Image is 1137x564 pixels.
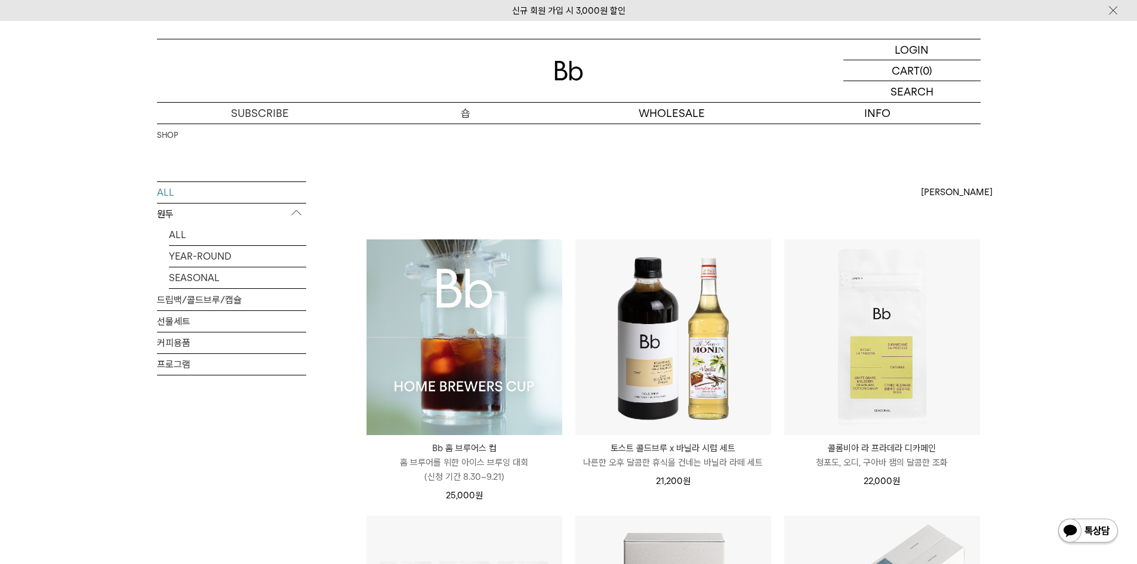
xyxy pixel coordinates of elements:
[157,332,306,353] a: 커피용품
[169,246,306,267] a: YEAR-ROUND
[512,5,625,16] a: 신규 회원 가입 시 3,000원 할인
[892,476,900,486] span: 원
[363,103,569,124] a: 숍
[784,441,980,455] p: 콜롬비아 라 프라데라 디카페인
[575,441,771,455] p: 토스트 콜드브루 x 바닐라 시럽 세트
[843,39,981,60] a: LOGIN
[446,490,483,501] span: 25,000
[366,441,562,484] a: Bb 홈 브루어스 컵 홈 브루어를 위한 아이스 브루잉 대회(신청 기간 8.30~9.21)
[366,441,562,455] p: Bb 홈 브루어스 컵
[895,39,929,60] p: LOGIN
[784,455,980,470] p: 청포도, 오디, 구아바 잼의 달콤한 조화
[157,289,306,310] a: 드립백/콜드브루/캡슐
[554,61,583,81] img: 로고
[656,476,691,486] span: 21,200
[157,103,363,124] a: SUBSCRIBE
[157,130,178,141] a: SHOP
[169,224,306,245] a: ALL
[569,103,775,124] p: WHOLESALE
[843,60,981,81] a: CART (0)
[920,60,932,81] p: (0)
[683,476,691,486] span: 원
[157,354,306,375] a: 프로그램
[784,239,980,435] img: 콜롬비아 라 프라데라 디카페인
[575,441,771,470] a: 토스트 콜드브루 x 바닐라 시럽 세트 나른한 오후 달콤한 휴식을 건네는 바닐라 라떼 세트
[775,103,981,124] p: INFO
[575,455,771,470] p: 나른한 오후 달콤한 휴식을 건네는 바닐라 라떼 세트
[366,239,562,435] img: Bb 홈 브루어스 컵
[575,239,771,435] img: 토스트 콜드브루 x 바닐라 시럽 세트
[1057,517,1119,546] img: 카카오톡 채널 1:1 채팅 버튼
[157,204,306,225] p: 원두
[366,455,562,484] p: 홈 브루어를 위한 아이스 브루잉 대회 (신청 기간 8.30~9.21)
[892,60,920,81] p: CART
[169,267,306,288] a: SEASONAL
[363,124,569,144] a: 원두
[157,311,306,332] a: 선물세트
[864,476,900,486] span: 22,000
[921,185,993,199] span: [PERSON_NAME]
[475,490,483,501] span: 원
[784,441,980,470] a: 콜롬비아 라 프라데라 디카페인 청포도, 오디, 구아바 잼의 달콤한 조화
[157,182,306,203] a: ALL
[891,81,933,102] p: SEARCH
